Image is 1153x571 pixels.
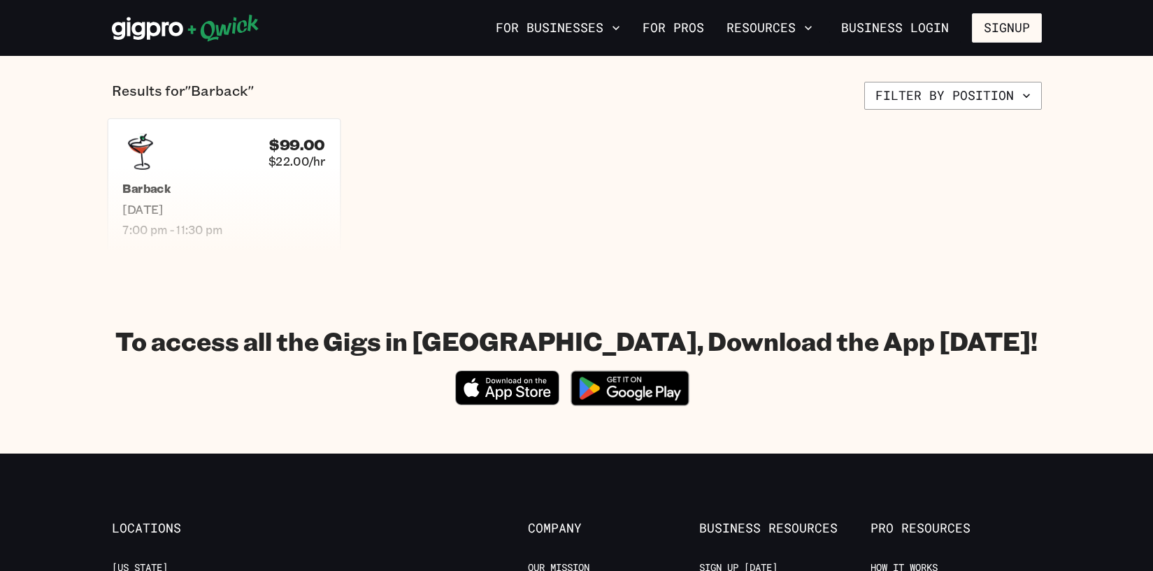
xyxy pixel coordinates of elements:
[122,182,325,196] h5: Barback
[972,13,1042,43] button: Signup
[829,13,961,43] a: Business Login
[721,16,818,40] button: Resources
[115,325,1038,356] h1: To access all the Gigs in [GEOGRAPHIC_DATA], Download the App [DATE]!
[268,136,324,154] h4: $99.00
[637,16,710,40] a: For Pros
[528,521,699,536] span: Company
[112,82,254,110] p: Results for "Barback"
[268,154,324,168] span: $22.00/hr
[562,362,698,414] img: Get it on Google Play
[699,521,871,536] span: Business Resources
[490,16,626,40] button: For Businesses
[122,222,325,237] span: 7:00 pm - 11:30 pm
[122,202,325,217] span: [DATE]
[112,521,283,536] span: Locations
[107,118,340,252] a: $99.00$22.00/hrBarback[DATE]7:00 pm - 11:30 pm
[871,521,1042,536] span: Pro Resources
[864,82,1042,110] button: Filter by position
[455,393,560,408] a: Download on the App Store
